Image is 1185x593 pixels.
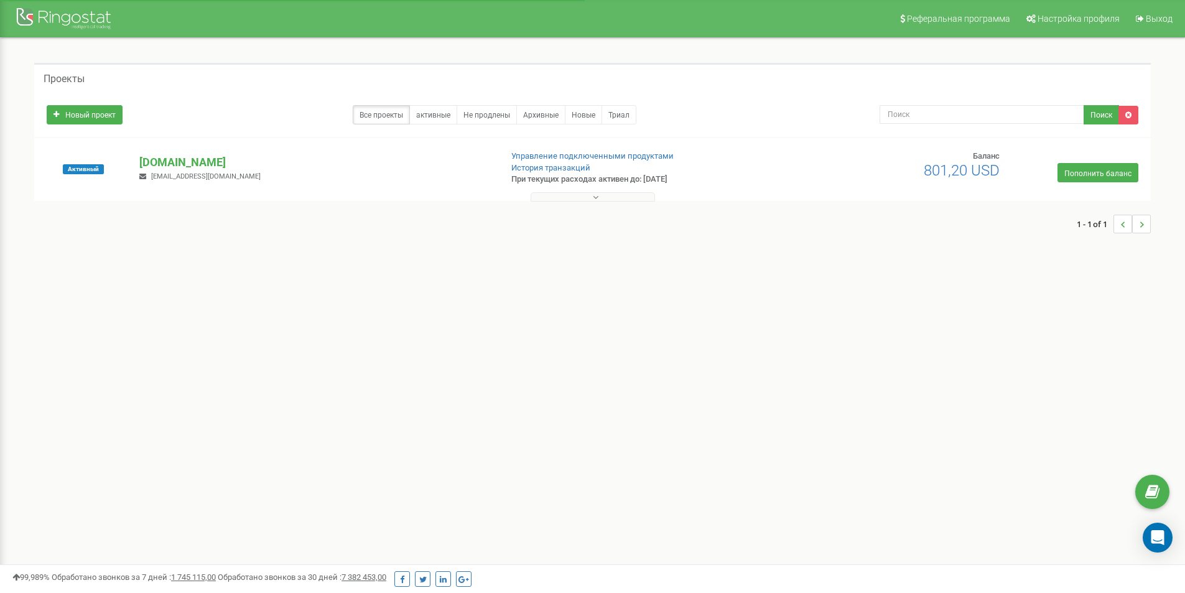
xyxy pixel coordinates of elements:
font: Новый проект [65,111,116,119]
font: Пополнить баланс [1064,169,1132,177]
font: Архивные [523,111,559,119]
font: 7 382 453,00 [342,572,386,582]
font: Баланс [973,151,1000,161]
font: [DOMAIN_NAME] [139,156,226,169]
font: Все проекты [360,111,403,119]
font: Реферальная программа [907,14,1010,24]
font: Выход [1146,14,1173,24]
font: Обработано звонков за 7 дней : [52,572,171,582]
font: Не продлены [463,111,510,119]
font: 1 745 115,00 [171,572,216,582]
font: При текущих расходах активен до: [DATE] [511,174,667,184]
a: Новый проект [47,105,123,124]
font: Новые [572,111,595,119]
font: 99,989% [20,572,50,582]
nav: ... [1077,202,1151,246]
font: Обработано звонков за 30 дней : [218,572,342,582]
a: История транзакций [511,163,590,172]
font: Проекты [44,73,85,85]
a: Пополнить баланс [1057,163,1138,182]
font: 1 - 1 of 1 [1077,218,1107,230]
a: Архивные [516,105,565,124]
font: Поиск [1090,111,1112,119]
font: [EMAIL_ADDRESS][DOMAIN_NAME] [151,172,261,180]
font: Настройка профиля [1038,14,1120,24]
a: Не продлены [457,105,517,124]
font: активные [416,111,450,119]
button: Поиск [1084,105,1119,124]
a: Новые [565,105,602,124]
font: Активный [68,166,99,172]
font: 801,20 USD [924,162,1000,179]
a: Все проекты [353,105,410,124]
a: активные [409,105,457,124]
a: Триал [602,105,636,124]
div: Open Intercom Messenger [1143,523,1173,553]
input: Поиск [880,105,1084,124]
font: Триал [608,111,630,119]
a: Управление подключенными продуктами [511,151,674,161]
